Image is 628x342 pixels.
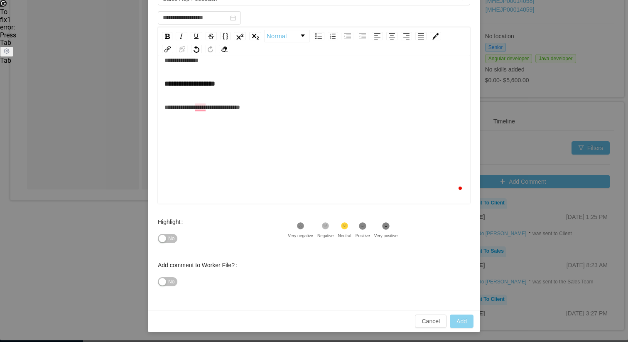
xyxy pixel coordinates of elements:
button: Highlight [158,234,177,243]
label: Highlight [158,219,186,225]
button: Cancel [415,315,446,328]
div: Positive [356,233,370,239]
div: Neutral [338,233,351,239]
button: Add [450,315,473,328]
span: No [168,278,174,286]
button: Add comment to Worker File? [158,277,177,286]
div: To enrich screen reader interactions, please activate Accessibility in Grammarly extension settings [164,52,464,197]
div: Negative [317,233,334,239]
div: Very positive [374,233,398,239]
div: Very negative [288,233,313,239]
div: rdw-wrapper [158,27,470,204]
span: No [168,234,174,243]
label: Add comment to Worker File? [158,262,240,268]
